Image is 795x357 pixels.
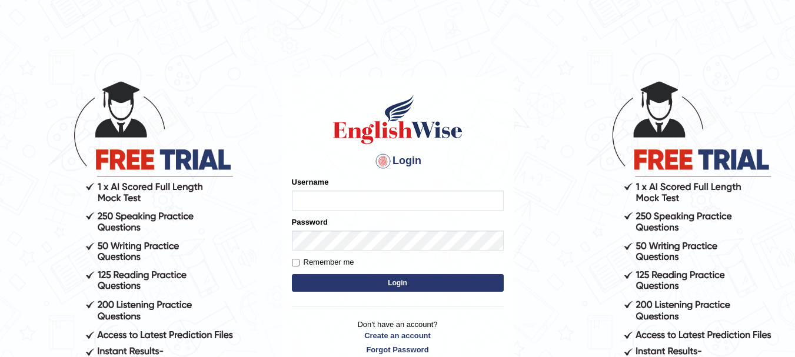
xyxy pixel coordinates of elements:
h4: Login [292,152,504,171]
a: Forgot Password [292,344,504,355]
button: Login [292,274,504,292]
label: Remember me [292,256,354,268]
input: Remember me [292,259,300,266]
img: Logo of English Wise sign in for intelligent practice with AI [331,93,465,146]
a: Create an account [292,330,504,341]
p: Don't have an account? [292,319,504,355]
label: Password [292,216,328,228]
label: Username [292,176,329,188]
